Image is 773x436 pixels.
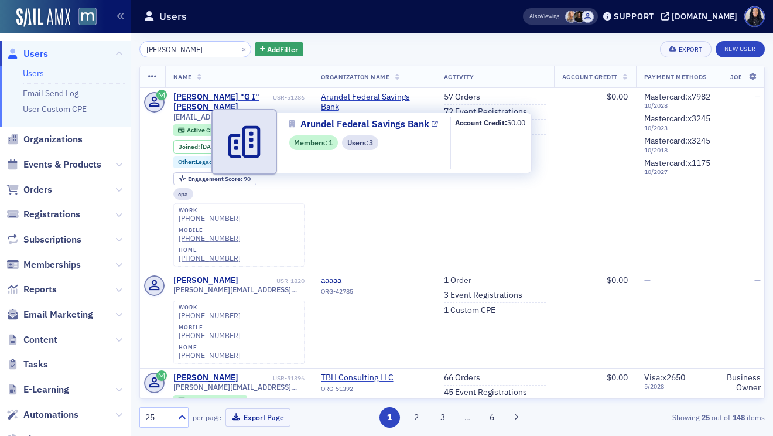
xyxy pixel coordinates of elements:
[444,92,480,103] a: 57 Orders
[179,344,241,351] div: home
[660,41,711,57] button: Export
[178,158,196,166] span: Other :
[173,285,305,294] span: [PERSON_NAME][EMAIL_ADDRESS][DOMAIN_NAME]
[206,126,242,134] span: CPA Member
[173,188,194,200] div: cpa
[179,227,241,234] div: mobile
[23,208,80,221] span: Registrations
[444,290,522,301] a: 3 Event Registrations
[644,124,710,132] span: 10 / 2023
[255,42,303,57] button: AddFilter
[6,408,78,421] a: Automations
[6,333,57,346] a: Content
[173,156,245,168] div: Other:
[289,117,438,131] a: Arundel Federal Savings Bank
[179,214,241,223] a: [PHONE_NUMBER]
[206,397,242,405] span: CPA Member
[347,137,370,148] span: Users :
[321,288,427,299] div: ORG-42785
[273,94,305,101] div: USR-51286
[70,8,97,28] a: View Homepage
[6,47,48,60] a: Users
[444,275,471,286] a: 1 Order
[159,9,187,23] h1: Users
[699,412,712,423] strong: 25
[321,275,427,286] a: aaaaa
[754,275,761,285] span: —
[444,373,480,383] a: 66 Orders
[201,143,255,151] div: (47yrs 6mos)
[23,104,87,114] a: User Custom CPE
[173,275,238,286] a: [PERSON_NAME]
[294,137,329,148] span: Members :
[565,412,765,423] div: Showing out of items
[6,358,48,371] a: Tasks
[6,133,83,146] a: Organizations
[6,283,57,296] a: Reports
[179,207,241,214] div: work
[179,351,241,360] a: [PHONE_NUMBER]
[187,126,206,134] span: Active
[300,117,429,131] span: Arundel Federal Savings Bank
[23,408,78,421] span: Automations
[644,91,710,102] span: Mastercard : x7982
[444,387,527,398] a: 45 Event Registrations
[23,333,57,346] span: Content
[6,208,80,221] a: Registrations
[507,118,525,127] span: $0.00
[193,412,221,423] label: per page
[23,233,81,246] span: Subscriptions
[173,92,271,113] div: [PERSON_NAME] "G I" [PERSON_NAME]
[644,158,710,168] span: Mastercard : x1175
[644,102,710,110] span: 10 / 2028
[379,407,400,428] button: 1
[23,47,48,60] span: Users
[23,88,78,98] a: Email Send Log
[179,311,241,320] a: [PHONE_NUMBER]
[23,283,57,296] span: Reports
[644,168,710,176] span: 10 / 2027
[23,258,81,271] span: Memberships
[179,304,241,311] div: work
[16,8,70,27] a: SailAMX
[444,107,527,117] a: 72 Event Registrations
[459,412,476,423] span: …
[145,411,171,424] div: 25
[644,113,710,124] span: Mastercard : x3245
[173,172,256,185] div: Engagement Score: 90
[179,254,241,263] div: [PHONE_NUMBER]
[565,11,577,23] span: Emily Trott
[179,324,241,331] div: mobile
[321,373,427,383] span: TBH Consulting LLC
[173,373,238,383] a: [PERSON_NAME]
[6,308,93,321] a: Email Marketing
[173,140,261,153] div: Joined: 1978-03-31 00:00:00
[716,41,765,57] a: New User
[342,135,378,150] div: Users: 3
[23,358,48,371] span: Tasks
[582,11,594,23] span: Justin Chase
[139,41,251,57] input: Search…
[187,397,206,405] span: Active
[754,91,761,102] span: —
[173,113,292,121] span: [EMAIL_ADDRESS][DOMAIN_NAME]
[607,372,628,383] span: $0.00
[179,331,241,340] div: [PHONE_NUMBER]
[744,6,765,27] span: Profile
[444,73,474,81] span: Activity
[444,305,495,316] a: 1 Custom CPE
[173,124,248,136] div: Active: Active: CPA Member
[644,383,710,390] span: 5 / 2028
[6,233,81,246] a: Subscriptions
[240,374,305,382] div: USR-51396
[529,12,559,21] span: Viewing
[201,142,219,151] span: [DATE]
[23,383,69,396] span: E-Learning
[267,44,298,54] span: Add Filter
